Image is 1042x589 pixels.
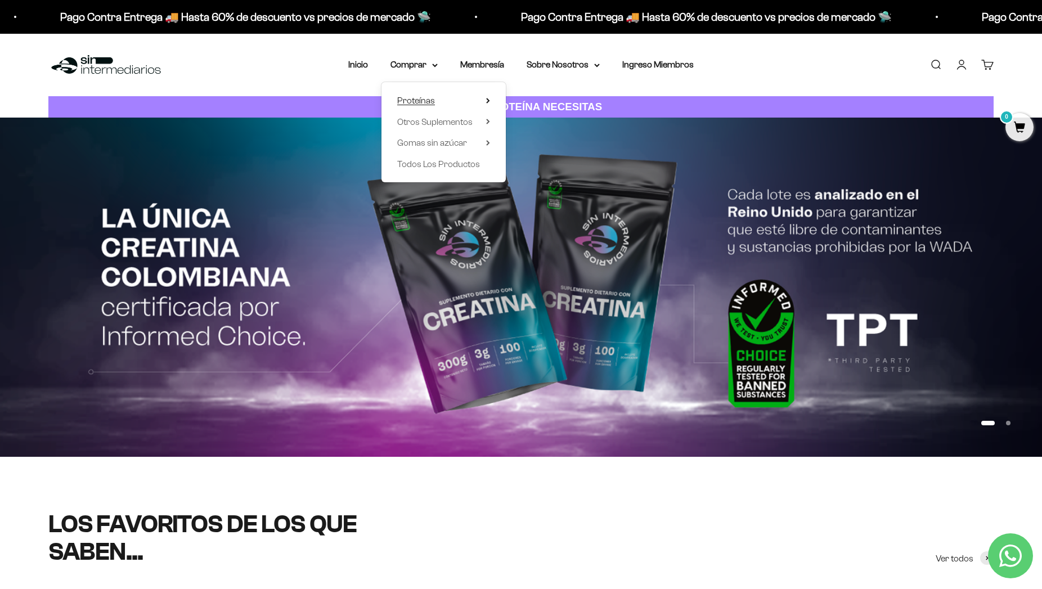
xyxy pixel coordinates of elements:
[390,57,438,72] summary: Comprar
[397,115,490,129] summary: Otros Suplementos
[622,60,694,69] a: Ingreso Miembros
[48,510,357,565] split-lines: LOS FAVORITOS DE LOS QUE SABEN...
[1005,122,1034,134] a: 0
[348,60,368,69] a: Inicio
[397,136,490,150] summary: Gomas sin azúcar
[936,551,973,566] span: Ver todos
[397,159,480,169] span: Todos Los Productos
[518,8,888,26] p: Pago Contra Entrega 🚚 Hasta 60% de descuento vs precios de mercado 🛸
[397,93,490,108] summary: Proteínas
[527,57,600,72] summary: Sobre Nosotros
[48,96,994,118] a: CUANTA PROTEÍNA NECESITAS
[397,117,473,127] span: Otros Suplementos
[936,551,994,566] a: Ver todos
[1000,110,1013,124] mark: 0
[397,157,490,172] a: Todos Los Productos
[460,60,504,69] a: Membresía
[397,138,467,147] span: Gomas sin azúcar
[57,8,428,26] p: Pago Contra Entrega 🚚 Hasta 60% de descuento vs precios de mercado 🛸
[397,96,435,105] span: Proteínas
[440,101,603,113] strong: CUANTA PROTEÍNA NECESITAS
